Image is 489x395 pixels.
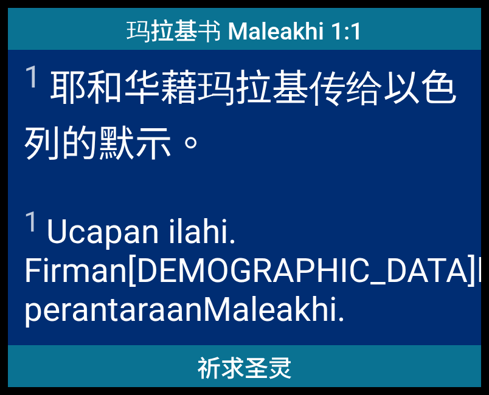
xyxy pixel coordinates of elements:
[203,290,346,329] wh3027: Maleakhi
[337,290,346,329] wh4401: .
[61,122,209,166] wh3478: 的默示
[24,66,457,166] wh3068: 藉
[24,58,465,168] span: 耶和华
[24,59,41,95] sup: 1
[24,66,457,166] wh4401: 传给以色列
[24,205,40,238] sup: 1
[127,12,363,48] span: 玛拉基书 Maleakhi 1:1
[24,66,457,166] wh3027: 玛拉基
[172,122,209,166] wh4853: 。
